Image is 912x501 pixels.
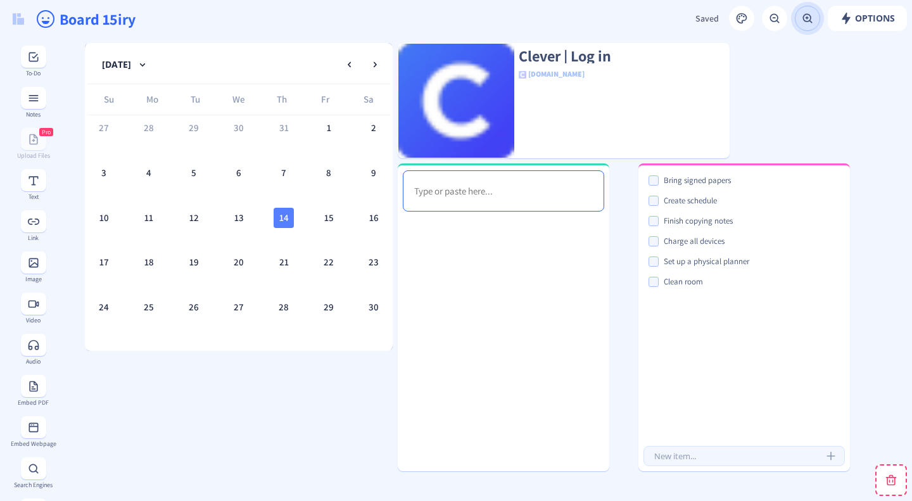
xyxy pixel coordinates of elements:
[364,297,384,317] div: 30
[10,70,56,77] div: To-Do
[353,84,384,115] div: Sa
[139,297,159,317] div: 25
[139,163,159,183] div: 4
[274,208,294,228] div: 14
[10,481,56,488] div: Search Engines
[514,68,729,80] p: [DOMAIN_NAME]
[319,208,339,228] div: 15
[274,163,294,183] div: 7
[319,252,339,272] div: 22
[319,118,339,138] div: 1
[137,84,167,115] div: Mo
[139,252,159,272] div: 18
[10,193,56,200] div: Text
[364,118,384,138] div: 2
[267,84,297,115] div: Th
[139,208,159,228] div: 11
[35,9,56,29] ion-icon: happy outline
[229,118,249,138] div: 30
[184,252,204,272] div: 19
[10,234,56,241] div: Link
[94,297,114,317] div: 24
[274,297,294,317] div: 28
[94,252,114,272] div: 17
[662,275,849,289] input: Item name...
[184,163,204,183] div: 5
[94,118,114,138] div: 27
[94,84,124,115] div: Su
[364,252,384,272] div: 23
[10,276,56,282] div: Image
[840,13,895,23] span: Options
[274,118,294,138] div: 31
[229,208,249,228] div: 13
[319,163,339,183] div: 8
[514,48,729,63] p: Clever | Log in
[10,399,56,406] div: Embed PDF
[398,44,514,158] img: favicon.ico
[184,208,204,228] div: 12
[229,297,249,317] div: 27
[90,52,161,77] button: [DATE]
[229,342,249,362] div: 3
[364,208,384,228] div: 16
[662,194,849,208] input: Item name...
[94,163,114,183] div: 3
[662,174,849,187] input: Item name...
[695,13,719,24] span: Saved
[10,111,56,118] div: Notes
[364,342,384,362] div: 6
[319,297,339,317] div: 29
[184,297,204,317] div: 26
[662,234,849,248] input: Item name...
[229,252,249,272] div: 20
[828,6,907,31] button: Options
[229,163,249,183] div: 6
[42,128,51,136] span: Pro
[224,84,254,115] div: We
[139,342,159,362] div: 1
[94,342,114,362] div: 31
[310,84,341,115] div: Fr
[662,255,849,269] input: Item name...
[274,342,294,362] div: 4
[10,358,56,365] div: Audio
[10,317,56,324] div: Video
[184,342,204,362] div: 2
[184,118,204,138] div: 29
[13,13,24,25] img: logo.svg
[274,252,294,272] div: 21
[643,446,845,466] input: New item...
[319,342,339,362] div: 5
[408,176,598,206] div: Rich Text Editor, main
[94,208,114,228] div: 10
[180,84,211,115] div: Tu
[519,71,526,79] img: favicon.ico
[662,214,849,228] input: Item name...
[364,163,384,183] div: 9
[139,118,159,138] div: 28
[10,440,56,447] div: Embed Webpage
